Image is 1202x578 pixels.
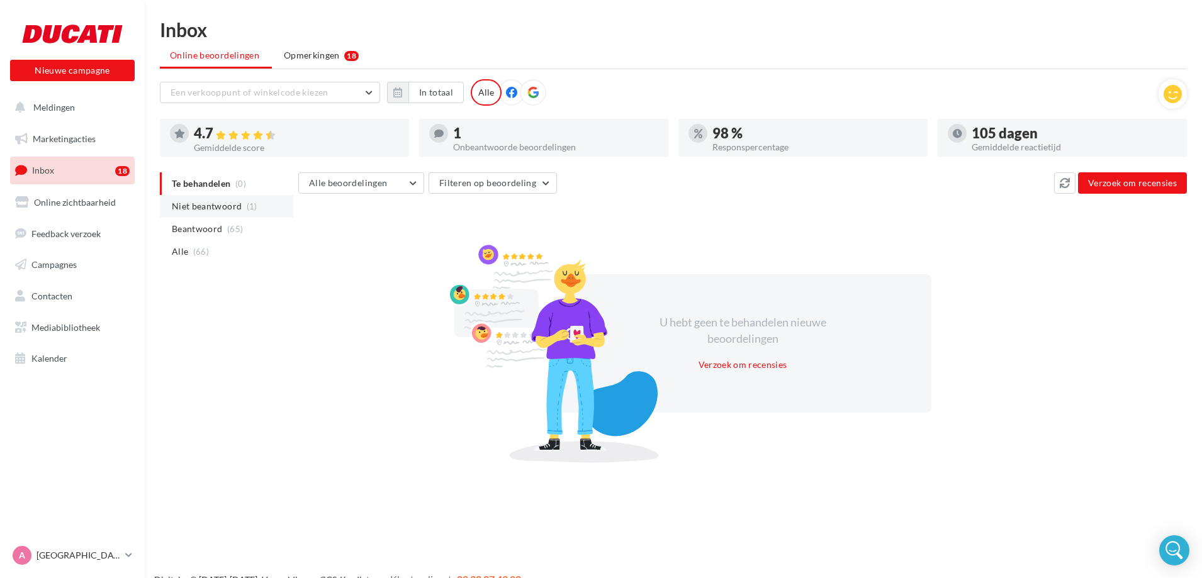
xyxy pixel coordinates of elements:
[712,126,918,140] div: 98 %
[171,87,329,97] span: Een verkooppunt of winkelcode kiezen
[298,172,424,194] button: Alle beoordelingen
[8,314,137,341] a: Mediabibliotheek
[33,133,96,144] span: Marketingacties
[194,126,399,141] div: 4.7
[8,157,137,184] a: Inbox18
[172,245,188,258] span: Alle
[227,224,243,234] span: (65)
[8,345,137,372] a: Kalender
[31,291,72,301] span: Contacten
[8,126,137,152] a: Marketingacties
[1159,535,1189,565] div: Open Intercom Messenger
[33,102,75,113] span: Meldingen
[408,82,464,103] button: In totaal
[8,94,132,121] button: Meldingen
[634,314,851,347] div: U hebt geen te behandelen nieuwe beoordelingen
[429,172,557,194] button: Filteren op beoordeling
[8,252,137,278] a: Campagnes
[8,189,137,216] a: Online zichtbaarheid
[32,165,54,175] span: Inbox
[694,357,792,372] button: Verzoek om recensies
[387,82,464,103] button: In totaal
[1078,172,1187,194] button: Verzoek om recensies
[471,79,502,106] div: Alle
[344,51,359,61] div: 18
[193,247,209,257] span: (66)
[37,549,120,562] p: [GEOGRAPHIC_DATA]
[972,143,1177,152] div: Gemiddelde reactietijd
[172,200,242,213] span: Niet beantwoord
[160,20,1187,39] div: Inbox
[10,543,135,567] a: A [GEOGRAPHIC_DATA]
[34,197,116,208] span: Online zichtbaarheid
[160,82,380,103] button: Een verkooppunt of winkelcode kiezen
[8,283,137,309] a: Contacten
[31,322,100,333] span: Mediabibliotheek
[309,177,387,188] span: Alle beoordelingen
[712,143,918,152] div: Responspercentage
[19,549,25,562] span: A
[31,228,101,238] span: Feedback verzoek
[115,166,130,176] div: 18
[31,259,77,270] span: Campagnes
[972,126,1177,140] div: 105 dagen
[284,49,340,62] span: Opmerkingen
[453,126,658,140] div: 1
[194,143,399,152] div: Gemiddelde score
[172,223,223,235] span: Beantwoord
[8,221,137,247] a: Feedback verzoek
[31,353,67,364] span: Kalender
[453,143,658,152] div: Onbeantwoorde beoordelingen
[10,60,135,81] button: Nieuwe campagne
[247,201,257,211] span: (1)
